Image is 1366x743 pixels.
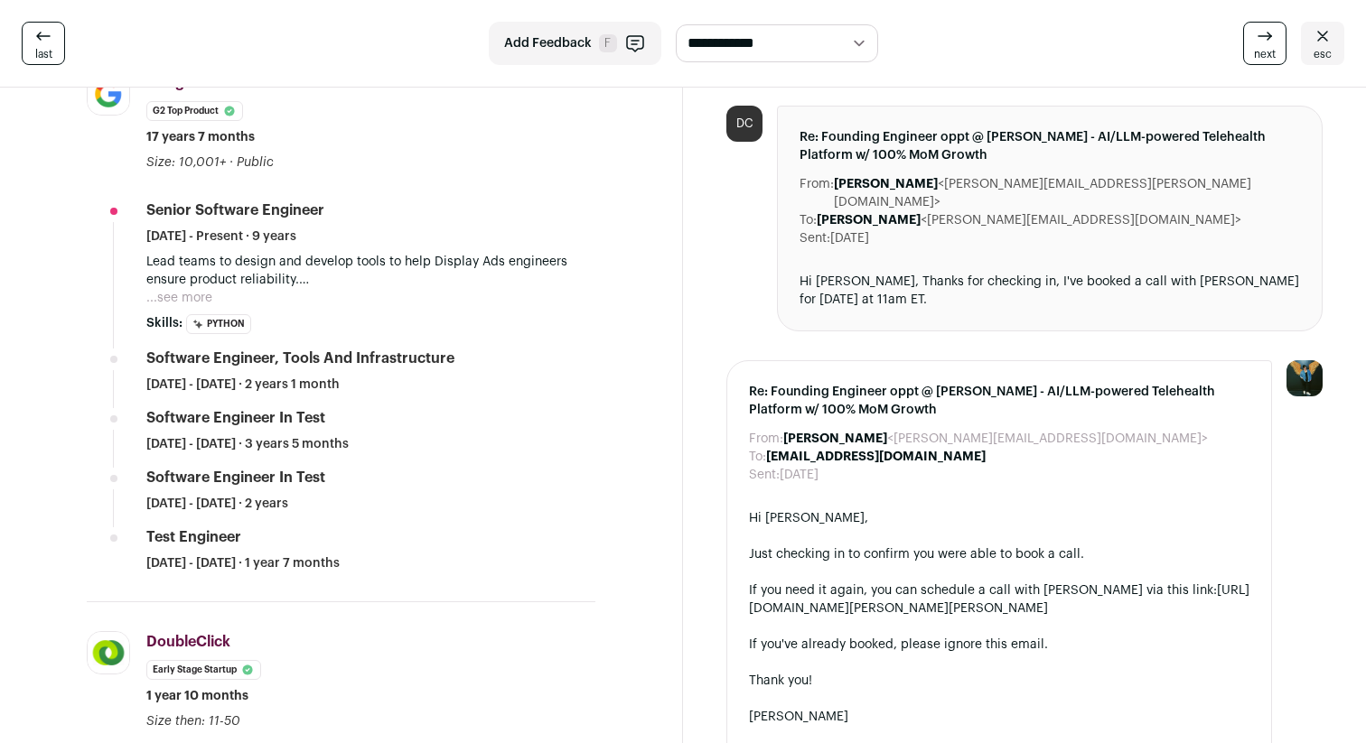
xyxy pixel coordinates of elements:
li: Early Stage Startup [146,660,261,680]
dd: [DATE] [780,466,819,484]
span: esc [1314,47,1332,61]
button: Add Feedback F [489,22,661,65]
div: Test Engineer [146,527,241,547]
div: Software Engineer In Test [146,468,325,488]
span: DoubleClick [146,635,230,649]
span: [DATE] - [DATE] · 2 years 1 month [146,376,340,394]
span: Add Feedback [504,34,592,52]
dt: From: [749,430,783,448]
li: Python [186,314,251,334]
dt: Sent: [749,466,780,484]
p: Lead teams to design and develop tools to help Display Ads engineers ensure product reliability. [146,253,595,289]
div: [PERSON_NAME] [749,708,1249,726]
span: F [599,34,617,52]
div: Software Engineer In Test [146,408,325,428]
span: Skills: [146,314,182,332]
span: [DATE] - [DATE] · 1 year 7 months [146,554,340,572]
dt: To: [800,211,817,229]
span: [DATE] - [DATE] · 2 years [146,495,288,513]
div: If you need it again, you can schedule a call with [PERSON_NAME] via this link: [749,581,1249,618]
span: next [1254,47,1276,61]
div: If you've already booked, please ignore this email. [749,636,1249,654]
span: Public [237,156,274,169]
b: [PERSON_NAME] [817,214,921,227]
button: ...see more [146,289,212,307]
a: last [22,22,65,65]
dd: <[PERSON_NAME][EMAIL_ADDRESS][DOMAIN_NAME]> [817,211,1241,229]
a: next [1243,22,1286,65]
dd: <[PERSON_NAME][EMAIL_ADDRESS][PERSON_NAME][DOMAIN_NAME]> [834,175,1300,211]
span: Re: Founding Engineer oppt @ [PERSON_NAME] - AI/LLM-powered Telehealth Platform w/ 100% MoM Growth [749,383,1249,419]
div: Software Engineer, Tools and Infrastructure [146,348,454,368]
span: last [35,47,52,61]
dd: <[PERSON_NAME][EMAIL_ADDRESS][DOMAIN_NAME]> [783,430,1208,448]
a: esc [1301,22,1344,65]
b: [PERSON_NAME] [834,178,938,190]
span: · [229,153,233,172]
span: Re: Founding Engineer oppt @ [PERSON_NAME] - AI/LLM-powered Telehealth Platform w/ 100% MoM Growth [800,128,1300,164]
dt: From: [800,175,834,211]
div: Just checking in to confirm you were able to book a call. [749,545,1249,563]
div: Thank you! [749,672,1249,690]
img: 8d2c6156afa7017e60e680d3937f8205e5697781b6c771928cb24e9df88505de.jpg [88,73,129,115]
b: [PERSON_NAME] [783,432,887,445]
div: DC [726,106,763,142]
span: [DATE] - [DATE] · 3 years 5 months [146,435,349,453]
dd: [DATE] [830,229,869,247]
img: 3364f705f2f7014db81735f0aae92d11d1429c8a46b4e9938d770b45ecb5f433.jpg [88,632,129,673]
dt: Sent: [800,229,830,247]
div: Hi [PERSON_NAME], Thanks for checking in, I've booked a call with [PERSON_NAME] for [DATE] at 11a... [800,273,1300,309]
span: 17 years 7 months [146,128,255,146]
span: [DATE] - Present · 9 years [146,228,296,246]
span: Size: 10,001+ [146,156,226,169]
div: Hi [PERSON_NAME], [749,509,1249,527]
span: 1 year 10 months [146,687,248,705]
div: Senior Software Engineer [146,200,324,220]
dt: To: [749,448,766,466]
b: [EMAIL_ADDRESS][DOMAIN_NAME] [766,450,986,463]
span: Size then: 11-50 [146,715,240,728]
li: G2 Top Product [146,101,243,121]
img: 12031951-medium_jpg [1286,360,1323,396]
